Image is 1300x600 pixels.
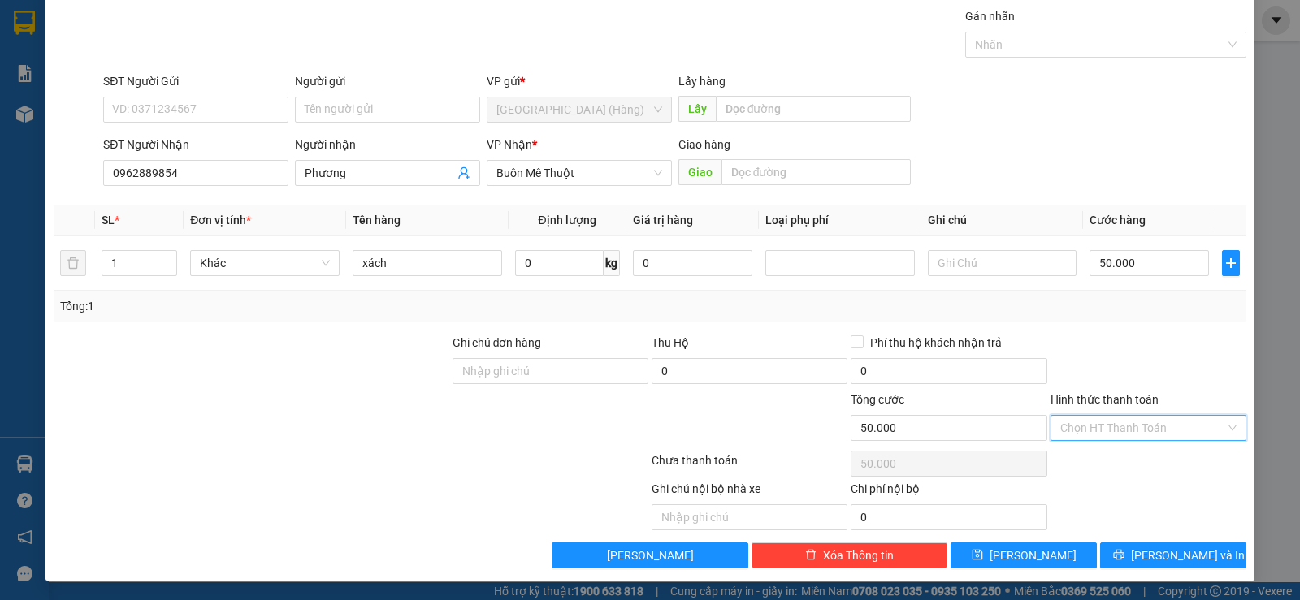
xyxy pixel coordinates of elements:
[496,97,662,122] span: Đà Nẵng (Hàng)
[652,480,847,504] div: Ghi chú nội bộ nhà xe
[716,96,912,122] input: Dọc đường
[295,136,480,153] div: Người nhận
[14,14,39,31] span: Gửi:
[604,250,620,276] span: kg
[487,138,532,151] span: VP Nhận
[188,105,207,122] span: CC
[496,161,662,185] span: Buôn Mê Thuột
[633,214,693,227] span: Giá trị hàng
[759,205,921,236] th: Loại phụ phí
[190,14,330,53] div: Buôn Mê Thuột
[353,214,401,227] span: Tên hàng
[1090,214,1146,227] span: Cước hàng
[1113,549,1124,562] span: printer
[990,546,1077,564] span: [PERSON_NAME]
[539,214,596,227] span: Định lượng
[805,549,817,562] span: delete
[721,159,912,185] input: Dọc đường
[487,72,672,90] div: VP gửi
[1223,257,1239,270] span: plus
[453,336,542,349] label: Ghi chú đơn hàng
[678,96,716,122] span: Lấy
[652,336,689,349] span: Thu Hộ
[200,251,330,275] span: Khác
[607,546,694,564] span: [PERSON_NAME]
[678,159,721,185] span: Giao
[1222,250,1240,276] button: plus
[851,393,904,406] span: Tổng cước
[552,542,747,568] button: [PERSON_NAME]
[353,250,502,276] input: VD: Bàn, Ghế
[1131,546,1245,564] span: [PERSON_NAME] và In
[864,334,1008,352] span: Phí thu hộ khách nhận trả
[190,72,330,95] div: 0962091147
[652,504,847,530] input: Nhập ghi chú
[60,250,86,276] button: delete
[14,14,179,70] div: [GEOGRAPHIC_DATA] (Hàng)
[103,136,288,153] div: SĐT Người Nhận
[921,205,1084,236] th: Ghi chú
[190,15,229,32] span: Nhận:
[103,72,288,90] div: SĐT Người Gửi
[190,214,251,227] span: Đơn vị tính
[457,166,470,179] span: user-add
[190,53,330,72] div: A Tiến
[951,542,1097,568] button: save[PERSON_NAME]
[752,542,947,568] button: deleteXóa Thông tin
[823,546,894,564] span: Xóa Thông tin
[650,451,849,480] div: Chưa thanh toán
[928,250,1077,276] input: Ghi Chú
[1100,542,1246,568] button: printer[PERSON_NAME] và In
[453,358,648,384] input: Ghi chú đơn hàng
[965,10,1015,23] label: Gán nhãn
[295,72,480,90] div: Người gửi
[678,138,730,151] span: Giao hàng
[972,549,983,562] span: save
[102,214,115,227] span: SL
[633,250,752,276] input: 0
[678,75,726,88] span: Lấy hàng
[851,480,1046,504] div: Chi phí nội bộ
[60,297,503,315] div: Tổng: 1
[1051,393,1159,406] label: Hình thức thanh toán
